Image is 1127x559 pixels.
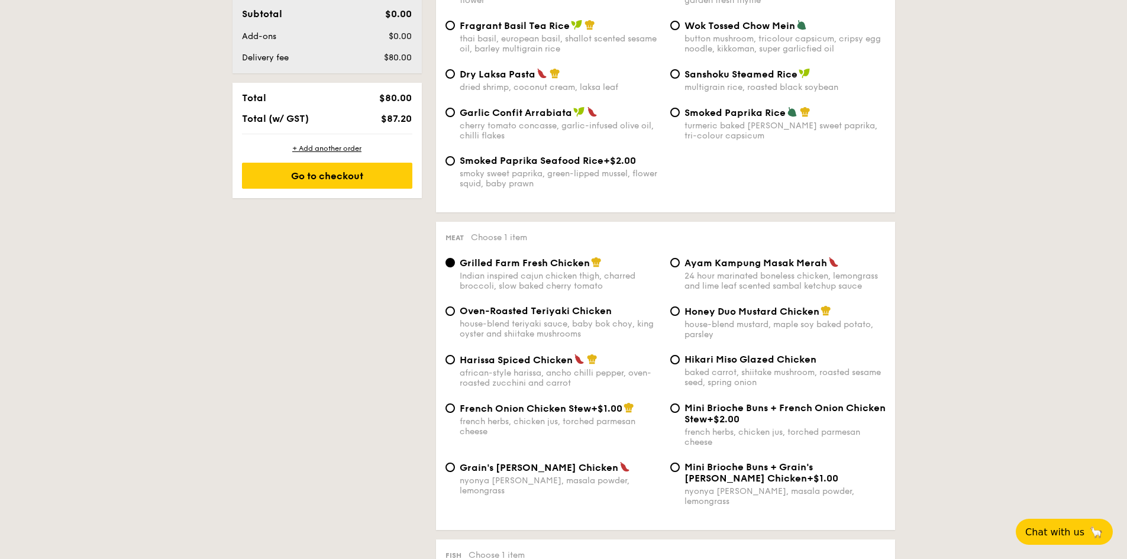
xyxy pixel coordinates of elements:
div: nyonya [PERSON_NAME], masala powder, lemongrass [460,476,661,496]
span: $0.00 [385,8,412,20]
input: Fragrant Basil Tea Ricethai basil, european basil, shallot scented sesame oil, barley multigrain ... [445,21,455,30]
span: Honey Duo Mustard Chicken [684,306,819,317]
div: Indian inspired cajun chicken thigh, charred broccoli, slow baked cherry tomato [460,271,661,291]
img: icon-chef-hat.a58ddaea.svg [800,106,810,117]
span: Grilled Farm Fresh Chicken [460,257,590,269]
img: icon-spicy.37a8142b.svg [574,354,585,364]
input: Garlic Confit Arrabiatacherry tomato concasse, garlic-infused olive oil, chilli flakes [445,108,455,117]
img: icon-spicy.37a8142b.svg [537,68,547,79]
input: Oven-Roasted Teriyaki Chickenhouse-blend teriyaki sauce, baby bok choy, king oyster and shiitake ... [445,306,455,316]
div: dried shrimp, coconut cream, laksa leaf [460,82,661,92]
span: Oven-Roasted Teriyaki Chicken [460,305,612,316]
img: icon-vegan.f8ff3823.svg [573,106,585,117]
span: Mini Brioche Buns + Grain's [PERSON_NAME] Chicken [684,461,813,484]
img: icon-vegan.f8ff3823.svg [571,20,583,30]
div: nyonya [PERSON_NAME], masala powder, lemongrass [684,486,886,506]
span: Smoked Paprika Rice [684,107,786,118]
span: $87.20 [381,113,412,124]
span: Wok Tossed Chow Mein [684,20,795,31]
input: Honey Duo Mustard Chickenhouse-blend mustard, maple soy baked potato, parsley [670,306,680,316]
input: Ayam Kampung Masak Merah24 hour marinated boneless chicken, lemongrass and lime leaf scented samb... [670,258,680,267]
div: smoky sweet paprika, green-lipped mussel, flower squid, baby prawn [460,169,661,189]
span: Add-ons [242,31,276,41]
img: icon-spicy.37a8142b.svg [619,461,630,472]
div: french herbs, chicken jus, torched parmesan cheese [460,416,661,437]
span: Fragrant Basil Tea Rice [460,20,570,31]
span: French Onion Chicken Stew [460,403,591,414]
span: $80.00 [379,92,412,104]
div: african-style harissa, ancho chilli pepper, oven-roasted zucchini and carrot [460,368,661,388]
span: Ayam Kampung Masak Merah [684,257,827,269]
img: icon-chef-hat.a58ddaea.svg [585,20,595,30]
input: Hikari Miso Glazed Chickenbaked carrot, shiitake mushroom, roasted sesame seed, spring onion [670,355,680,364]
div: turmeric baked [PERSON_NAME] sweet paprika, tri-colour capsicum [684,121,886,141]
input: Harissa Spiced Chickenafrican-style harissa, ancho chilli pepper, oven-roasted zucchini and carrot [445,355,455,364]
div: multigrain rice, roasted black soybean [684,82,886,92]
input: Dry Laksa Pastadried shrimp, coconut cream, laksa leaf [445,69,455,79]
img: icon-vegan.f8ff3823.svg [799,68,810,79]
div: baked carrot, shiitake mushroom, roasted sesame seed, spring onion [684,367,886,387]
span: Sanshoku Steamed Rice [684,69,797,80]
input: Wok Tossed Chow Meinbutton mushroom, tricolour capsicum, cripsy egg noodle, kikkoman, super garli... [670,21,680,30]
span: Total (w/ GST) [242,113,309,124]
div: cherry tomato concasse, garlic-infused olive oil, chilli flakes [460,121,661,141]
span: Harissa Spiced Chicken [460,354,573,366]
img: icon-vegetarian.fe4039eb.svg [796,20,807,30]
span: Grain's [PERSON_NAME] Chicken [460,462,618,473]
img: icon-chef-hat.a58ddaea.svg [550,68,560,79]
input: Mini Brioche Buns + French Onion Chicken Stew+$2.00french herbs, chicken jus, torched parmesan ch... [670,403,680,413]
span: Subtotal [242,8,282,20]
img: icon-vegetarian.fe4039eb.svg [787,106,797,117]
div: french herbs, chicken jus, torched parmesan cheese [684,427,886,447]
input: Grain's [PERSON_NAME] Chickennyonya [PERSON_NAME], masala powder, lemongrass [445,463,455,472]
div: Go to checkout [242,163,412,189]
img: icon-spicy.37a8142b.svg [587,106,598,117]
span: $0.00 [389,31,412,41]
span: Smoked Paprika Seafood Rice [460,155,603,166]
div: house-blend mustard, maple soy baked potato, parsley [684,319,886,340]
img: icon-chef-hat.a58ddaea.svg [591,257,602,267]
span: Dry Laksa Pasta [460,69,535,80]
span: +$2.00 [603,155,636,166]
span: Choose 1 item [471,232,527,243]
span: Chat with us [1025,526,1084,538]
input: Smoked Paprika Riceturmeric baked [PERSON_NAME] sweet paprika, tri-colour capsicum [670,108,680,117]
img: icon-spicy.37a8142b.svg [828,257,839,267]
span: +$2.00 [707,413,740,425]
span: $80.00 [384,53,412,63]
div: house-blend teriyaki sauce, baby bok choy, king oyster and shiitake mushrooms [460,319,661,339]
span: Total [242,92,266,104]
img: icon-chef-hat.a58ddaea.svg [821,305,831,316]
span: Meat [445,234,464,242]
input: Smoked Paprika Seafood Rice+$2.00smoky sweet paprika, green-lipped mussel, flower squid, baby prawn [445,156,455,166]
div: + Add another order [242,144,412,153]
input: French Onion Chicken Stew+$1.00french herbs, chicken jus, torched parmesan cheese [445,403,455,413]
div: button mushroom, tricolour capsicum, cripsy egg noodle, kikkoman, super garlicfied oil [684,34,886,54]
span: +$1.00 [807,473,838,484]
span: +$1.00 [591,403,622,414]
span: Hikari Miso Glazed Chicken [684,354,816,365]
img: icon-chef-hat.a58ddaea.svg [587,354,598,364]
div: 24 hour marinated boneless chicken, lemongrass and lime leaf scented sambal ketchup sauce [684,271,886,291]
img: icon-chef-hat.a58ddaea.svg [624,402,634,413]
button: Chat with us🦙 [1016,519,1113,545]
span: 🦙 [1089,525,1103,539]
input: Sanshoku Steamed Ricemultigrain rice, roasted black soybean [670,69,680,79]
span: Delivery fee [242,53,289,63]
span: Garlic Confit Arrabiata [460,107,572,118]
input: Grilled Farm Fresh ChickenIndian inspired cajun chicken thigh, charred broccoli, slow baked cherr... [445,258,455,267]
input: Mini Brioche Buns + Grain's [PERSON_NAME] Chicken+$1.00nyonya [PERSON_NAME], masala powder, lemon... [670,463,680,472]
span: Mini Brioche Buns + French Onion Chicken Stew [684,402,886,425]
div: thai basil, european basil, shallot scented sesame oil, barley multigrain rice [460,34,661,54]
